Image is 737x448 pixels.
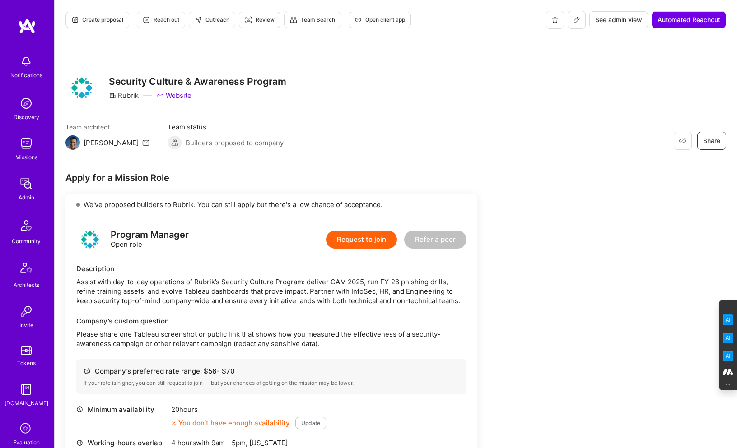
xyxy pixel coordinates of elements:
[17,358,36,368] div: Tokens
[84,366,459,376] div: Company’s preferred rate range: $ 56 - $ 70
[65,172,477,184] div: Apply for a Mission Role
[111,230,189,240] div: Program Manager
[17,175,35,193] img: admin teamwork
[84,379,459,387] div: If your rate is higher, you can still request to join — but your chances of getting on the missio...
[76,226,103,253] img: logo
[15,215,37,236] img: Community
[65,72,98,104] img: Company Logo
[404,231,466,249] button: Refer a peer
[18,18,36,34] img: logo
[19,193,34,202] div: Admin
[71,16,79,23] i: icon Proposal
[589,11,648,28] button: See admin view
[171,420,177,426] i: icon CloseOrange
[14,112,39,122] div: Discovery
[76,277,466,305] div: Assist with day-to-day operations of Rubrik’s Security Culture Program: deliver CAM 2025, run FY-...
[17,380,35,398] img: guide book
[109,92,116,99] i: icon CompanyGray
[171,405,326,414] div: 20 hours
[76,264,466,273] div: Description
[15,259,37,280] img: Architects
[137,12,185,28] button: Reach out
[658,15,720,24] span: Automated Reachout
[168,135,182,150] img: Builders proposed to company
[84,368,90,374] i: icon Cash
[76,316,466,326] div: Company’s custom question
[186,138,284,148] span: Builders proposed to company
[84,138,139,148] div: [PERSON_NAME]
[76,439,83,446] i: icon World
[595,15,642,24] span: See admin view
[5,398,48,408] div: [DOMAIN_NAME]
[111,230,189,249] div: Open role
[71,16,123,24] span: Create proposal
[697,132,726,150] button: Share
[239,12,280,28] button: Review
[65,12,129,28] button: Create proposal
[703,136,720,145] span: Share
[17,302,35,320] img: Invite
[14,280,39,290] div: Architects
[171,418,290,428] div: You don’t have enough availability
[76,406,83,413] i: icon Clock
[21,346,32,355] img: tokens
[679,137,686,144] i: icon EyeClosed
[168,122,284,132] span: Team status
[109,76,286,87] h3: Security Culture & Awareness Program
[18,420,35,438] i: icon SelectionTeam
[10,70,42,80] div: Notifications
[19,320,33,330] div: Invite
[652,11,726,28] button: Automated Reachout
[76,405,167,414] div: Minimum availability
[326,231,397,249] button: Request to join
[723,314,733,325] img: Key Point Extractor icon
[723,333,733,343] img: Email Tone Analyzer icon
[195,16,229,24] span: Outreach
[355,16,405,24] span: Open client app
[723,351,733,361] img: Jargon Buster icon
[245,16,252,23] i: icon Targeter
[210,439,249,447] span: 9am - 5pm ,
[109,91,139,100] div: Rubrik
[15,152,37,162] div: Missions
[65,122,149,132] span: Team architect
[76,438,167,448] div: Working-hours overlap
[171,438,315,448] div: 4 hours with [US_STATE]
[157,91,191,100] a: Website
[189,12,235,28] button: Outreach
[295,417,326,429] button: Update
[17,52,35,70] img: bell
[13,438,40,447] div: Evaluation
[17,94,35,112] img: discovery
[12,236,41,246] div: Community
[65,194,477,215] div: We've proposed builders to Rubrik. You can still apply but there's a low chance of acceptance.
[349,12,411,28] button: Open client app
[65,135,80,150] img: Team Architect
[143,16,179,24] span: Reach out
[284,12,341,28] button: Team Search
[17,134,35,152] img: teamwork
[142,139,149,146] i: icon Mail
[290,16,335,24] span: Team Search
[245,16,275,24] span: Review
[76,329,466,348] p: Please share one Tableau screenshot or public link that shows how you measured the effectiveness ...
